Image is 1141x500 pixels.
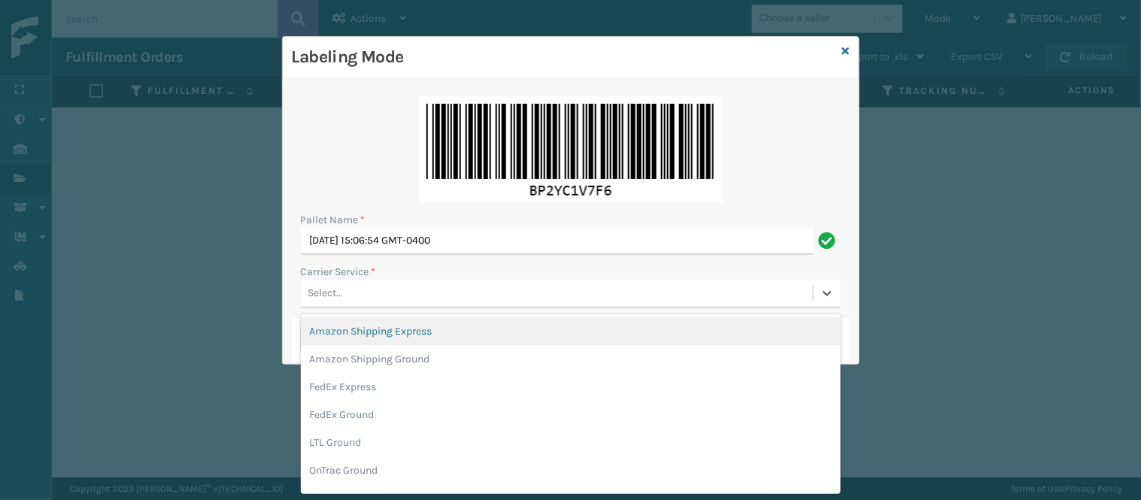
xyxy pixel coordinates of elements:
div: FedEx Ground [301,401,841,429]
label: Pallet Name [301,212,366,228]
div: FedEx Express [301,373,841,401]
div: Amazon Shipping Express [301,317,841,345]
img: yywy6UAAAAGSURBVAMAsv7ngTXDZTgAAAAASUVORK5CYII= [419,96,723,203]
div: OnTrac Ground [301,456,841,484]
div: LTL Ground [301,429,841,456]
label: Carrier Service [301,264,376,280]
div: Select... [308,286,344,302]
h3: Labeling Mode [292,46,836,68]
div: Amazon Shipping Ground [301,345,841,373]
